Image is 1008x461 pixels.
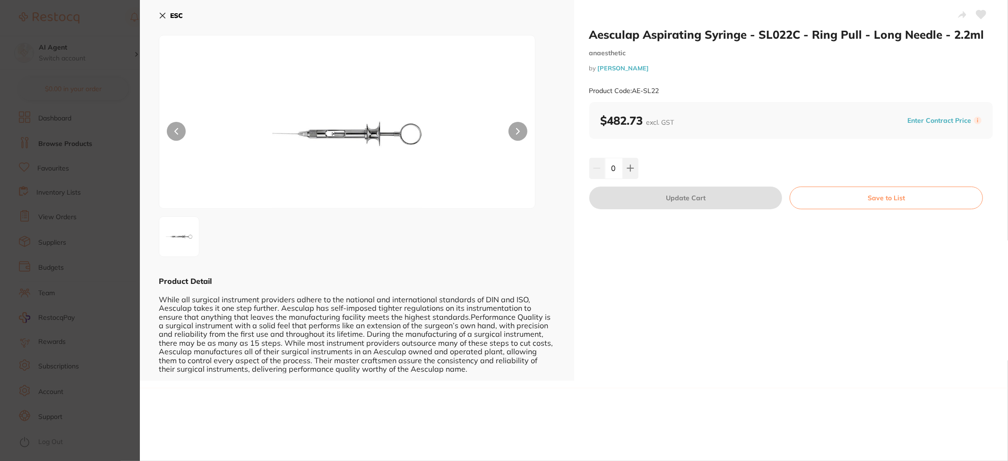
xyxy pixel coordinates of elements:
button: Update Cart [589,187,783,209]
b: ESC [170,11,183,20]
img: MjJfMS5qcGc [234,59,460,208]
small: by [589,65,993,72]
label: i [974,117,982,124]
button: ESC [159,8,183,24]
small: Product Code: AE-SL22 [589,87,659,95]
h2: Aesculap Aspirating Syringe - SL022C - Ring Pull - Long Needle - 2.2ml [589,27,993,42]
b: Product Detail [159,276,212,286]
span: excl. GST [646,118,674,127]
button: Save to List [790,187,983,209]
small: anaesthetic [589,49,993,57]
div: While all surgical instrument providers adhere to the national and international standards of DIN... [159,286,555,373]
b: $482.73 [601,113,674,128]
img: MjJfMS5qcGc [162,220,196,254]
button: Enter Contract Price [905,116,974,125]
a: [PERSON_NAME] [598,64,649,72]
